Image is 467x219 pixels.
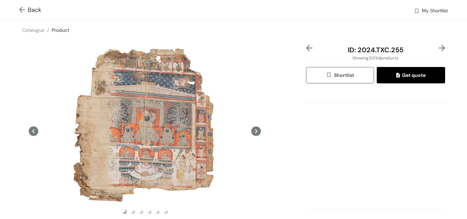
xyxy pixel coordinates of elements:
[414,8,420,15] img: wishlist
[352,55,398,61] span: Showing 20 / 94 products
[22,27,44,33] a: Catalogue
[52,27,69,33] a: Product
[139,210,142,213] li: slide item 3
[19,5,41,15] span: Back
[326,71,354,79] span: Shortlist
[348,45,403,54] span: ID: 2024.TXC.255
[47,27,49,33] span: /
[377,67,445,83] button: quoteGet quote
[396,73,402,79] img: quote
[326,72,334,79] img: wishlist
[123,210,125,213] li: slide item 1
[164,210,166,213] li: slide item 6
[306,67,374,83] button: wishlistShortlist
[156,210,158,213] li: slide item 5
[131,210,134,213] li: slide item 2
[422,7,448,15] span: My Shortlist
[439,45,445,51] img: right
[19,7,28,14] img: Go back
[396,71,426,79] span: Get quote
[306,45,312,51] img: left
[147,210,150,213] li: slide item 4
